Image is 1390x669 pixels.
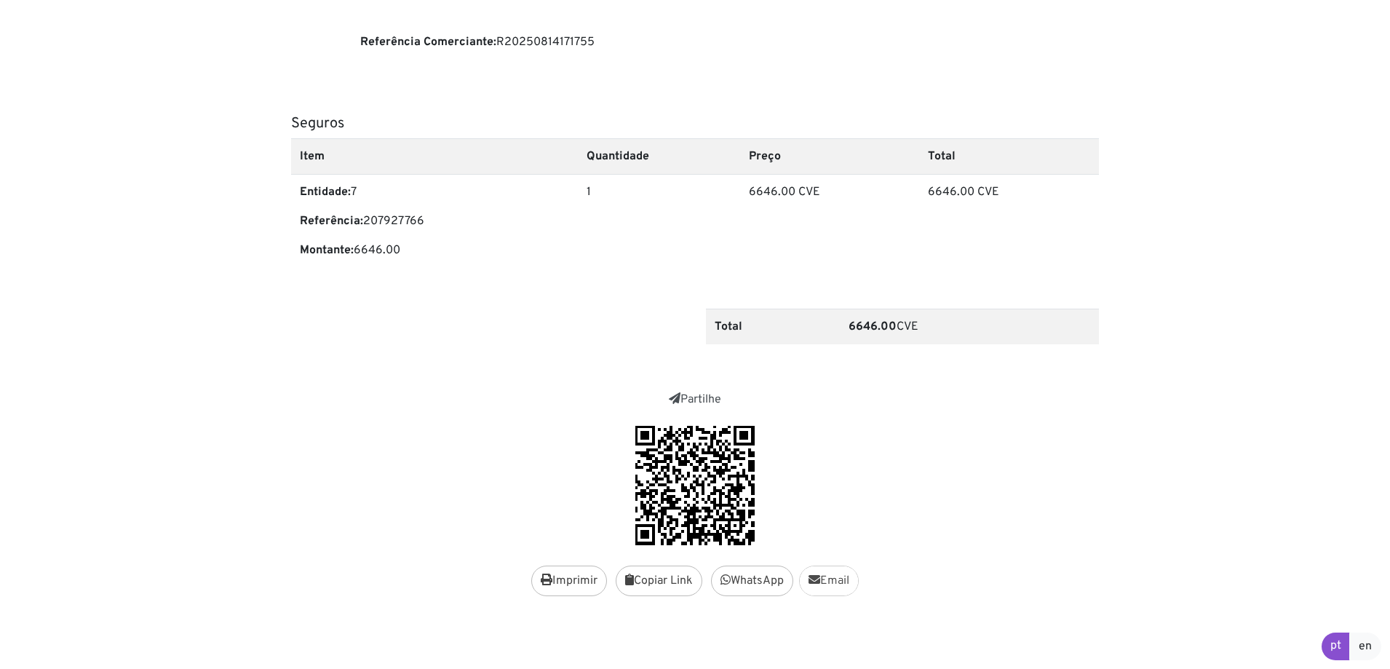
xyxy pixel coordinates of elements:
td: 6646.00 CVE [740,174,920,280]
th: Preço [740,138,920,174]
p: R20250814171755 [360,33,684,51]
button: Imprimir [531,566,607,596]
th: Total [706,309,840,344]
b: Referência: [300,214,363,229]
a: WhatsApp [711,566,793,596]
th: Quantidade [578,138,739,174]
b: 6646.00 [849,320,897,334]
button: Copiar Link [616,566,702,596]
p: 6646.00 [300,242,569,259]
td: CVE [840,309,1099,344]
td: 6646.00 CVE [919,174,1099,280]
h5: Seguros [291,115,1099,132]
p: 207927766 [300,213,569,230]
p: 7 [300,183,569,201]
th: Total [919,138,1099,174]
div: https://faxi.online/receipt/2025081417175540/86bU [291,426,1099,545]
a: en [1349,633,1381,660]
b: Referência Comerciante: [360,35,496,50]
a: Email [799,566,859,596]
b: Entidade: [300,185,351,199]
img: zwS4ysAAAAGSURBVAMAnugn6tYWxeIAAAAASUVORK5CYII= [635,426,755,545]
td: 1 [578,174,739,280]
a: Partilhe [669,392,721,407]
a: pt [1322,633,1350,660]
b: Montante: [300,243,354,258]
th: Item [291,138,578,174]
